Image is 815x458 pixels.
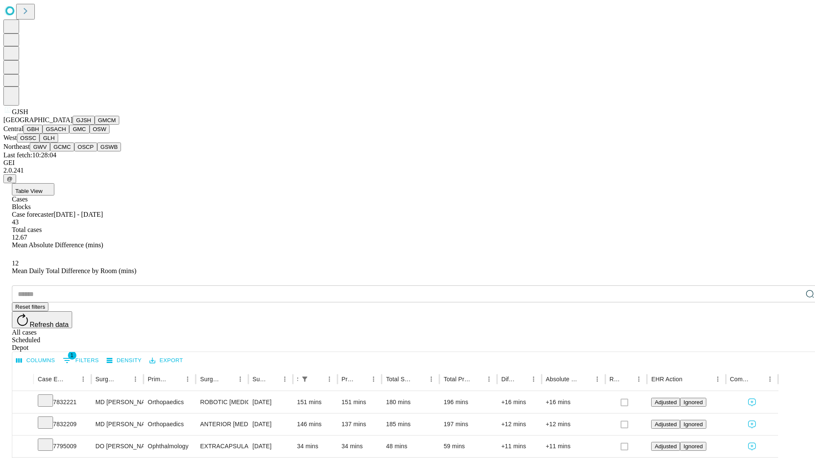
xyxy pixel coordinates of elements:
[655,443,677,450] span: Adjusted
[12,302,48,311] button: Reset filters
[444,436,493,457] div: 59 mins
[312,373,323,385] button: Sort
[38,376,65,383] div: Case Epic Id
[680,420,706,429] button: Ignored
[425,373,437,385] button: Menu
[38,436,87,457] div: 7795009
[297,376,298,383] div: Scheduled In Room Duration
[546,436,601,457] div: +11 mins
[516,373,528,385] button: Sort
[3,159,812,167] div: GEI
[651,376,682,383] div: EHR Action
[200,413,244,435] div: ANTERIOR [MEDICAL_DATA] TOTAL HIP
[297,391,333,413] div: 151 mins
[752,373,764,385] button: Sort
[200,391,244,413] div: ROBOTIC [MEDICAL_DATA] KNEE TOTAL
[764,373,776,385] button: Menu
[12,241,103,249] span: Mean Absolute Difference (mins)
[38,413,87,435] div: 7832209
[222,373,234,385] button: Sort
[546,376,579,383] div: Absolute Difference
[38,391,87,413] div: 7832221
[73,116,95,125] button: GJSH
[182,373,194,385] button: Menu
[12,183,54,195] button: Table View
[730,376,751,383] div: Comments
[501,391,537,413] div: +16 mins
[12,260,19,267] span: 12
[12,267,136,274] span: Mean Daily Total Difference by Room (mins)
[104,354,144,367] button: Density
[12,234,27,241] span: 12.67
[97,142,121,151] button: GSWB
[253,376,266,383] div: Surgery Date
[50,142,74,151] button: GCMC
[444,413,493,435] div: 197 mins
[30,321,69,328] span: Refresh data
[680,398,706,407] button: Ignored
[23,125,42,134] button: GBH
[3,116,73,123] span: [GEOGRAPHIC_DATA]
[386,436,435,457] div: 48 mins
[528,373,540,385] button: Menu
[413,373,425,385] button: Sort
[148,391,191,413] div: Orthopaedics
[118,373,129,385] button: Sort
[501,436,537,457] div: +11 mins
[3,143,30,150] span: Northeast
[279,373,291,385] button: Menu
[96,436,139,457] div: DO [PERSON_NAME]
[69,125,89,134] button: GMC
[12,218,19,226] span: 43
[342,376,355,383] div: Predicted In Room Duration
[17,417,29,432] button: Expand
[546,391,601,413] div: +16 mins
[200,436,244,457] div: EXTRACAPSULAR CATARACT REMOVAL WITH [MEDICAL_DATA]
[633,373,645,385] button: Menu
[323,373,335,385] button: Menu
[253,413,289,435] div: [DATE]
[15,188,42,194] span: Table View
[61,354,101,367] button: Show filters
[129,373,141,385] button: Menu
[342,436,378,457] div: 34 mins
[386,376,413,383] div: Total Scheduled Duration
[299,373,311,385] div: 1 active filter
[68,351,76,360] span: 1
[148,413,191,435] div: Orthopaedics
[267,373,279,385] button: Sort
[610,376,621,383] div: Resolved in EHR
[17,439,29,454] button: Expand
[253,436,289,457] div: [DATE]
[683,421,703,427] span: Ignored
[621,373,633,385] button: Sort
[483,373,495,385] button: Menu
[30,142,50,151] button: GWV
[683,373,695,385] button: Sort
[712,373,724,385] button: Menu
[12,226,42,233] span: Total cases
[96,391,139,413] div: MD [PERSON_NAME] [PERSON_NAME]
[3,125,23,132] span: Central
[15,304,45,310] span: Reset filters
[12,211,53,218] span: Case forecaster
[12,311,72,328] button: Refresh data
[90,125,110,134] button: OSW
[297,436,333,457] div: 34 mins
[39,134,58,142] button: GLH
[651,398,680,407] button: Adjusted
[683,443,703,450] span: Ignored
[591,373,603,385] button: Menu
[17,134,40,142] button: OSSC
[3,134,17,141] span: West
[147,354,185,367] button: Export
[234,373,246,385] button: Menu
[386,413,435,435] div: 185 mins
[200,376,221,383] div: Surgery Name
[96,376,117,383] div: Surgeon Name
[65,373,77,385] button: Sort
[471,373,483,385] button: Sort
[42,125,69,134] button: GSACH
[3,151,56,159] span: Last fetch: 10:28:04
[342,413,378,435] div: 137 mins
